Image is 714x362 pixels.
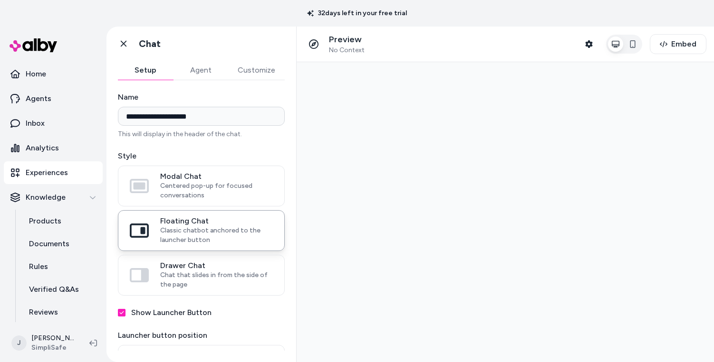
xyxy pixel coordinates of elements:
[118,330,285,341] label: Launcher button position
[160,261,273,270] span: Drawer Chat
[650,34,706,54] button: Embed
[131,307,212,318] label: Show Launcher Button
[31,334,74,343] p: [PERSON_NAME]
[173,61,228,80] button: Agent
[329,46,365,55] span: No Context
[6,328,82,358] button: J[PERSON_NAME]SimpliSafe
[26,142,59,154] p: Analytics
[29,215,61,227] p: Products
[329,34,365,45] p: Preview
[118,61,173,80] button: Setup
[26,167,68,178] p: Experiences
[19,210,103,232] a: Products
[19,301,103,324] a: Reviews
[19,278,103,301] a: Verified Q&As
[26,118,45,129] p: Inbox
[118,92,285,103] label: Name
[4,87,103,110] a: Agents
[4,112,103,135] a: Inbox
[160,216,273,226] span: Floating Chat
[160,181,273,200] span: Centered pop-up for focused conversations
[671,38,696,50] span: Embed
[118,150,285,162] label: Style
[19,255,103,278] a: Rules
[26,192,66,203] p: Knowledge
[4,186,103,209] button: Knowledge
[160,172,273,181] span: Modal Chat
[160,270,273,289] span: Chat that slides in from the side of the page
[29,238,69,250] p: Documents
[26,93,51,104] p: Agents
[19,232,103,255] a: Documents
[139,38,161,50] h1: Chat
[26,68,46,80] p: Home
[29,306,58,318] p: Reviews
[301,9,413,18] p: 32 days left in your free trial
[4,161,103,184] a: Experiences
[160,226,273,245] span: Classic chatbot anchored to the launcher button
[31,343,74,353] span: SimpliSafe
[118,130,285,139] p: This will display in the header of the chat.
[29,261,48,272] p: Rules
[11,335,27,351] span: J
[4,137,103,159] a: Analytics
[4,63,103,85] a: Home
[228,61,285,80] button: Customize
[29,284,79,295] p: Verified Q&As
[10,38,57,52] img: alby Logo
